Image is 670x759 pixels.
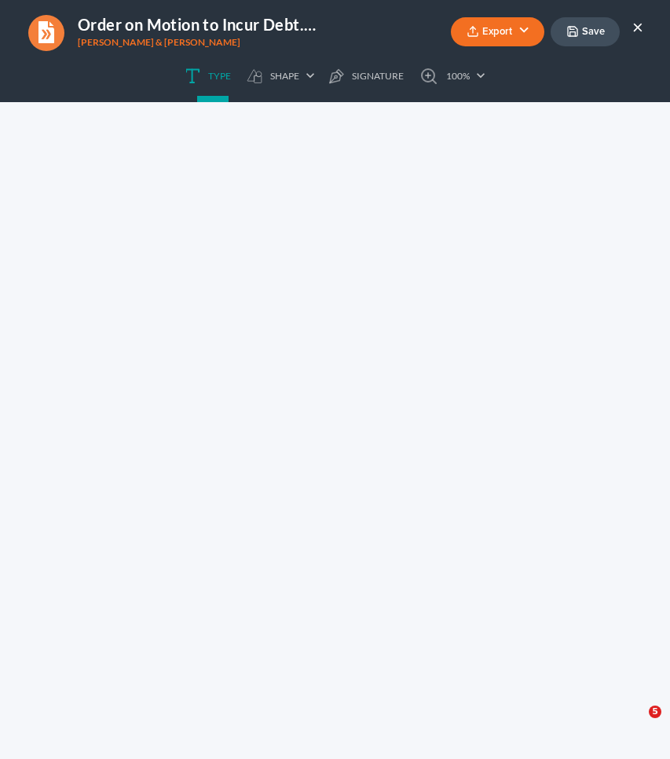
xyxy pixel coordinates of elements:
button: Save [551,17,620,46]
iframe: Intercom live chat [617,706,654,743]
a: 100% [412,50,485,102]
h4: Order on Motion to Incur Debt.docx [78,13,320,35]
span: [PERSON_NAME] & [PERSON_NAME] [78,36,240,48]
a: Signature [321,50,412,102]
span: 100% [446,71,470,81]
span: 5 [649,706,661,718]
a: Type [178,50,239,102]
a: Shape [239,50,315,102]
button: Export [451,17,544,46]
button: × [632,17,643,36]
span: Shape [270,71,299,81]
